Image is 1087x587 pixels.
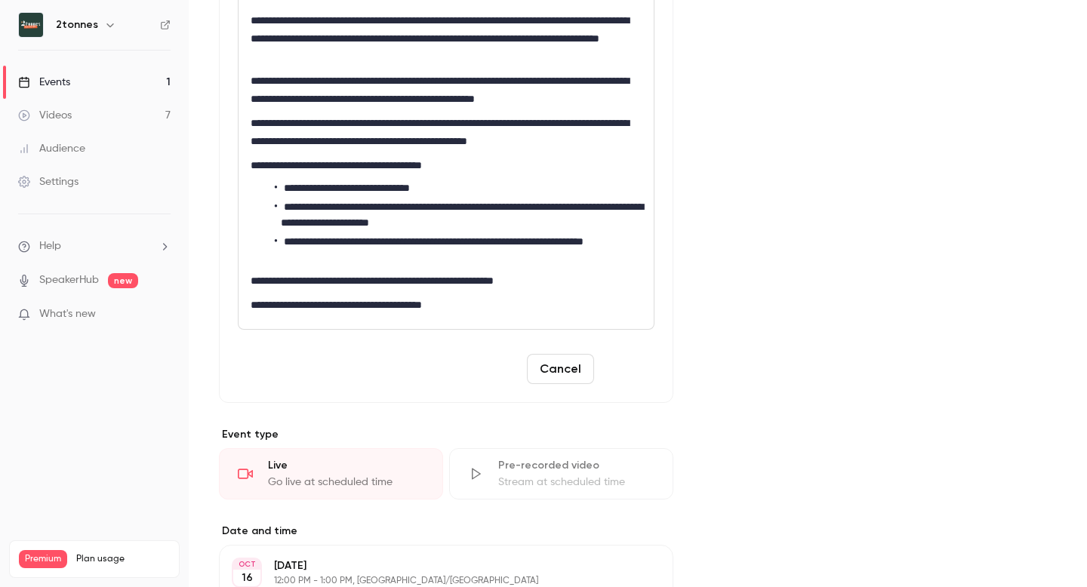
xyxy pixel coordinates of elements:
div: OCT [233,559,260,570]
div: Videos [18,108,72,123]
span: Help [39,238,61,254]
div: Pre-recorded videoStream at scheduled time [449,448,673,499]
span: Premium [19,550,67,568]
div: Go live at scheduled time [268,475,424,490]
div: LiveGo live at scheduled time [219,448,443,499]
p: [DATE] [274,558,593,573]
div: Audience [18,141,85,156]
span: Plan usage [76,553,170,565]
label: Date and time [219,524,673,539]
button: Cancel [527,354,594,384]
div: Live [268,458,424,473]
p: 16 [242,570,253,585]
div: Stream at scheduled time [498,475,654,490]
h6: 2tonnes [56,17,98,32]
div: Pre-recorded video [498,458,654,473]
li: help-dropdown-opener [18,238,171,254]
button: Save [600,354,654,384]
p: Event type [219,427,673,442]
img: 2tonnes [19,13,43,37]
p: 12:00 PM - 1:00 PM, [GEOGRAPHIC_DATA]/[GEOGRAPHIC_DATA] [274,575,593,587]
div: Settings [18,174,79,189]
a: SpeakerHub [39,272,99,288]
iframe: Noticeable Trigger [152,308,171,321]
span: What's new [39,306,96,322]
div: Events [18,75,70,90]
span: new [108,273,138,288]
